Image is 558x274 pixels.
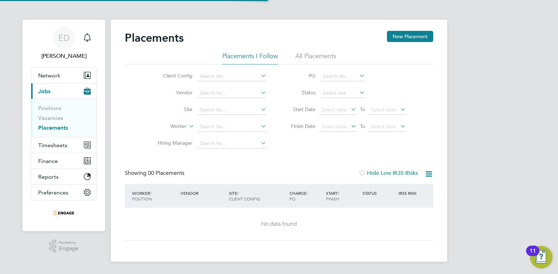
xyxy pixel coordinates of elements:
label: Start Date [284,106,315,112]
label: Vendor [152,89,192,96]
span: / PO [290,190,308,201]
label: Status [284,89,315,96]
button: Timesheets [31,137,96,153]
li: Placements I Follow [222,52,278,64]
a: Positions [38,105,61,111]
button: Reports [31,169,96,184]
nav: Main navigation [22,20,105,231]
span: Engage [59,246,79,252]
span: Jobs [38,88,50,95]
span: Reports [38,173,59,180]
input: Search for... [320,71,365,81]
div: Vendor [179,187,227,199]
span: 00 Placements [148,170,184,177]
div: Jobs [31,99,96,137]
span: Ellie Dean [31,52,97,60]
span: Network [38,72,60,79]
input: Search for... [197,88,266,98]
div: Showing [125,170,186,177]
span: Select date [371,123,396,130]
div: Charge [288,187,324,205]
input: Select one [320,88,365,98]
button: New Placement [387,31,433,42]
span: Finance [38,158,58,164]
div: 11 [530,251,536,260]
label: Finish Date [284,123,315,129]
span: Timesheets [38,142,67,149]
div: No data found [132,220,426,228]
span: ED [58,33,70,42]
input: Search for... [197,71,266,81]
label: PO [284,73,315,79]
input: Search for... [197,139,266,149]
button: Jobs [31,83,96,99]
button: Finance [31,153,96,169]
label: Client Config [152,73,192,79]
a: Placements [38,124,68,131]
img: omniapeople-logo-retina.png [53,207,74,219]
span: Select date [321,107,347,113]
input: Search for... [197,122,266,132]
a: Go to home page [31,207,97,219]
span: Select date [371,107,396,113]
span: / Position [132,190,152,201]
span: / Finish [326,190,339,201]
div: Status [361,187,397,199]
button: Open Resource Center, 11 new notifications [530,246,552,268]
input: Search for... [197,105,266,115]
div: Worker [130,187,179,205]
span: To [358,122,367,131]
li: All Placements [295,52,336,64]
span: Select date [321,123,347,130]
h2: Placements [125,31,184,45]
div: Site [227,187,288,205]
a: ED[PERSON_NAME] [31,27,97,60]
a: Vacancies [38,115,63,121]
label: Hide Low IR35 Risks [359,170,418,177]
label: Worker [146,123,186,130]
span: To [358,105,367,114]
label: Hiring Manager [152,140,192,146]
label: Site [152,106,192,112]
button: Network [31,68,96,83]
div: IR35 Risk [397,187,421,199]
div: Start [324,187,361,205]
a: Powered byEngage [49,240,79,253]
span: Preferences [38,189,68,196]
button: Preferences [31,185,96,200]
span: Powered by [59,240,79,246]
span: / Client Config [229,190,260,201]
